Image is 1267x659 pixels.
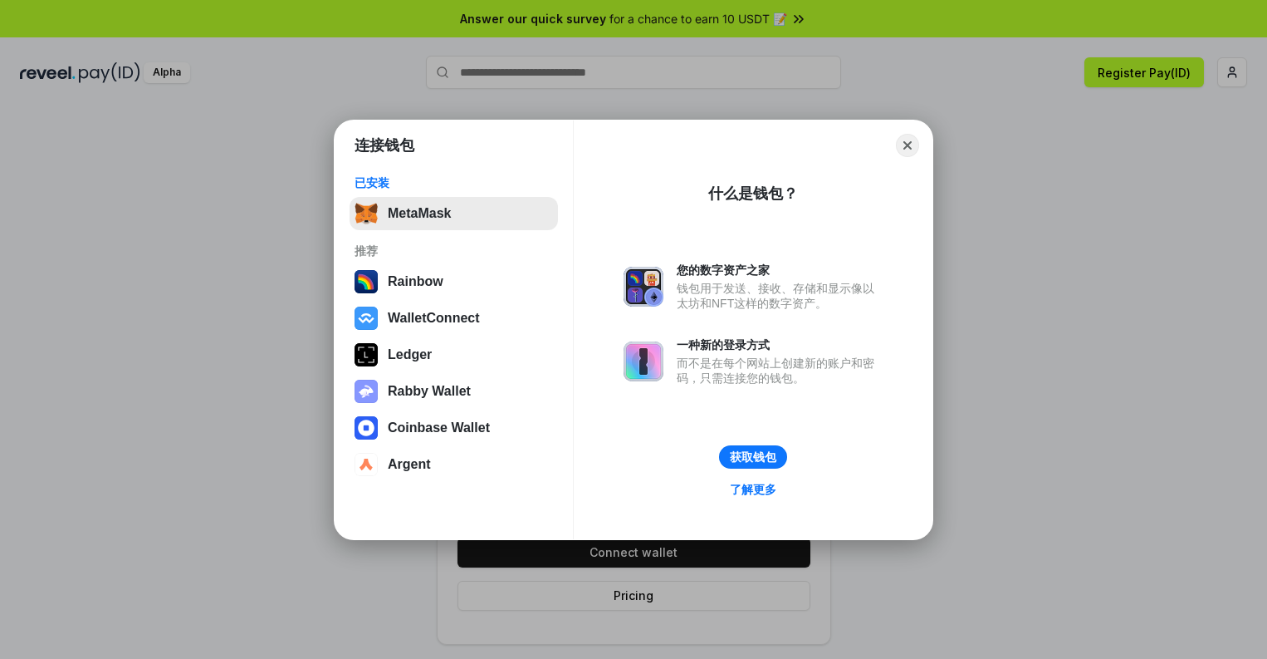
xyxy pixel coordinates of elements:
div: WalletConnect [388,311,480,326]
img: svg+xml,%3Csvg%20fill%3D%22none%22%20height%3D%2233%22%20viewBox%3D%220%200%2035%2033%22%20width%... [355,202,378,225]
button: WalletConnect [350,302,558,335]
img: svg+xml,%3Csvg%20xmlns%3D%22http%3A%2F%2Fwww.w3.org%2F2000%2Fsvg%22%20fill%3D%22none%22%20viewBox... [355,380,378,403]
div: Rabby Wallet [388,384,471,399]
div: Rainbow [388,274,443,289]
div: 您的数字资产之家 [677,263,883,278]
button: MetaMask [350,197,558,230]
button: Rabby Wallet [350,375,558,408]
button: Close [896,134,919,157]
button: Rainbow [350,265,558,298]
img: svg+xml,%3Csvg%20xmlns%3D%22http%3A%2F%2Fwww.w3.org%2F2000%2Fsvg%22%20width%3D%2228%22%20height%3... [355,343,378,366]
div: 了解更多 [730,482,776,497]
button: Coinbase Wallet [350,411,558,445]
h1: 连接钱包 [355,135,414,155]
div: 什么是钱包？ [708,184,798,204]
div: Ledger [388,347,432,362]
button: Argent [350,448,558,481]
div: 而不是在每个网站上创建新的账户和密码，只需连接您的钱包。 [677,356,883,386]
div: 获取钱包 [730,450,776,465]
div: 推荐 [355,243,553,258]
img: svg+xml,%3Csvg%20width%3D%2228%22%20height%3D%2228%22%20viewBox%3D%220%200%2028%2028%22%20fill%3D... [355,453,378,476]
button: 获取钱包 [719,445,787,469]
div: Coinbase Wallet [388,420,490,435]
div: Argent [388,457,431,472]
div: MetaMask [388,206,451,221]
div: 一种新的登录方式 [677,337,883,352]
img: svg+xml,%3Csvg%20width%3D%22120%22%20height%3D%22120%22%20viewBox%3D%220%200%20120%20120%22%20fil... [355,270,378,293]
button: Ledger [350,338,558,371]
a: 了解更多 [720,479,786,500]
img: svg+xml,%3Csvg%20xmlns%3D%22http%3A%2F%2Fwww.w3.org%2F2000%2Fsvg%22%20fill%3D%22none%22%20viewBox... [624,267,663,307]
img: svg+xml,%3Csvg%20width%3D%2228%22%20height%3D%2228%22%20viewBox%3D%220%200%2028%2028%22%20fill%3D... [355,416,378,440]
img: svg+xml,%3Csvg%20xmlns%3D%22http%3A%2F%2Fwww.w3.org%2F2000%2Fsvg%22%20fill%3D%22none%22%20viewBox... [624,342,663,381]
div: 已安装 [355,175,553,190]
div: 钱包用于发送、接收、存储和显示像以太坊和NFT这样的数字资产。 [677,281,883,311]
img: svg+xml,%3Csvg%20width%3D%2228%22%20height%3D%2228%22%20viewBox%3D%220%200%2028%2028%22%20fill%3D... [355,307,378,330]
